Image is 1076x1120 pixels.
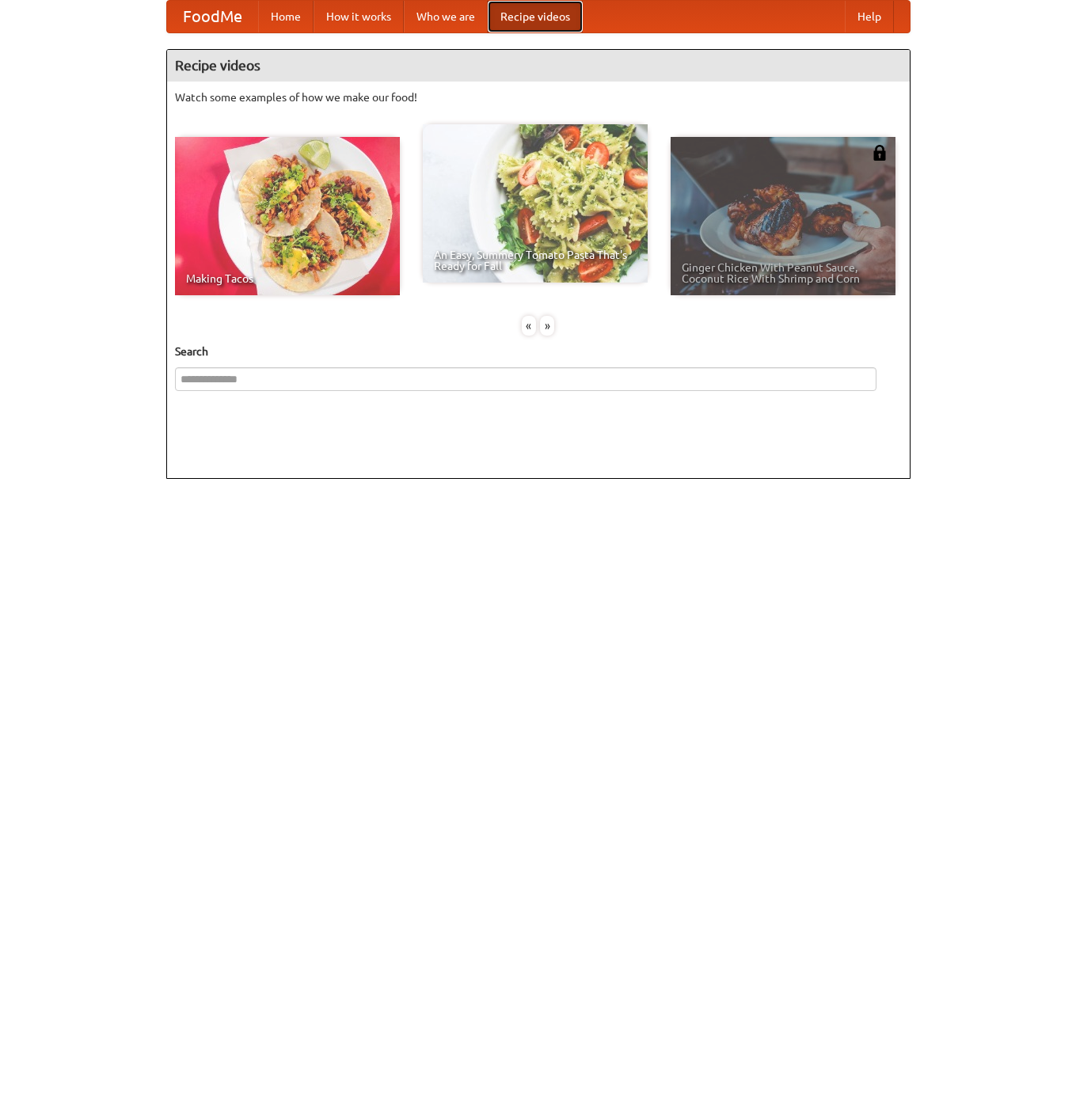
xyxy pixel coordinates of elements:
h5: Search [175,344,902,359]
a: Recipe videos [488,1,583,32]
a: How it works [314,1,404,32]
h4: Recipe videos [167,50,910,82]
a: Help [845,1,894,32]
a: Making Tacos [175,137,400,295]
a: An Easy, Summery Tomato Pasta That's Ready for Fall [423,124,648,283]
div: » [540,316,554,336]
div: « [522,316,536,336]
p: Watch some examples of how we make our food! [175,89,902,105]
a: Home [258,1,314,32]
span: Making Tacos [186,273,389,284]
a: Who we are [404,1,488,32]
img: 483408.png [872,145,888,161]
span: An Easy, Summery Tomato Pasta That's Ready for Fall [434,249,637,271]
a: FoodMe [167,1,258,32]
